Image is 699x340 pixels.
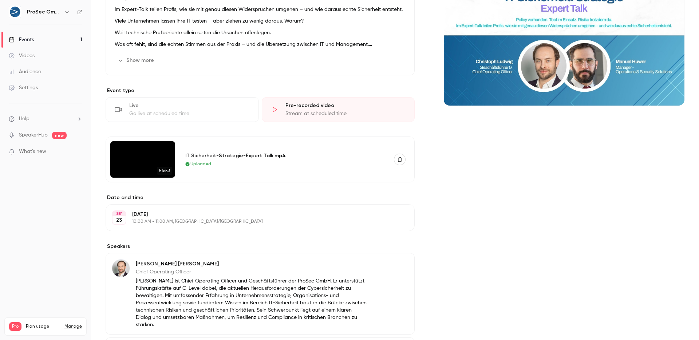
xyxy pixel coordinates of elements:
[74,149,82,155] iframe: Noticeable Trigger
[9,115,82,123] li: help-dropdown-opener
[106,253,415,335] div: Christoph Ludwig[PERSON_NAME] [PERSON_NAME]Chief Operating Officer[PERSON_NAME] ist Chief Operati...
[262,97,415,122] div: Pre-recorded videoStream at scheduled time
[136,277,367,328] p: [PERSON_NAME] ist Chief Operating Officer und Geschäftsführer der ProSec GmbH. Er unterstützt Füh...
[9,6,21,18] img: ProSec GmbH
[115,40,406,49] p: Was oft fehlt, sind die echten Stimmen aus der Praxis – und die Übersetzung zwischen IT und Manag...
[136,268,367,276] p: Chief Operating Officer
[27,8,61,16] h6: ProSec GmbH
[285,110,406,117] div: Stream at scheduled time
[112,211,126,216] div: SEP
[106,97,259,122] div: LiveGo live at scheduled time
[64,324,82,329] a: Manage
[115,55,158,66] button: Show more
[19,115,29,123] span: Help
[116,217,122,224] p: 23
[106,194,415,201] label: Date and time
[157,167,172,175] span: 54:53
[9,322,21,331] span: Pro
[285,102,406,109] div: Pre-recorded video
[26,324,60,329] span: Plan usage
[9,52,35,59] div: Videos
[132,211,376,218] p: [DATE]
[115,5,406,14] p: Im Expert-Talk teilen Profis, wie sie mit genau diesen Widersprüchen umgehen – und wie daraus ech...
[185,152,386,159] div: IT Sicherheit-Strategie-Expert Talk.mp4
[129,110,250,117] div: Go live at scheduled time
[115,17,406,25] p: Viele Unternehmen lassen ihre IT testen – aber ziehen zu wenig daraus. Warum?
[136,260,367,268] p: [PERSON_NAME] [PERSON_NAME]
[190,161,211,167] span: Uploaded
[19,148,46,155] span: What's new
[112,260,130,277] img: Christoph Ludwig
[9,84,38,91] div: Settings
[9,68,41,75] div: Audience
[106,243,415,250] label: Speakers
[9,36,34,43] div: Events
[129,102,250,109] div: Live
[19,131,48,139] a: SpeakerHub
[106,87,415,94] p: Event type
[52,132,67,139] span: new
[132,219,376,225] p: 10:00 AM - 11:00 AM, [GEOGRAPHIC_DATA]/[GEOGRAPHIC_DATA]
[115,28,406,37] p: Weil technische Prüfberichte allein selten die Ursachen offenlegen.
